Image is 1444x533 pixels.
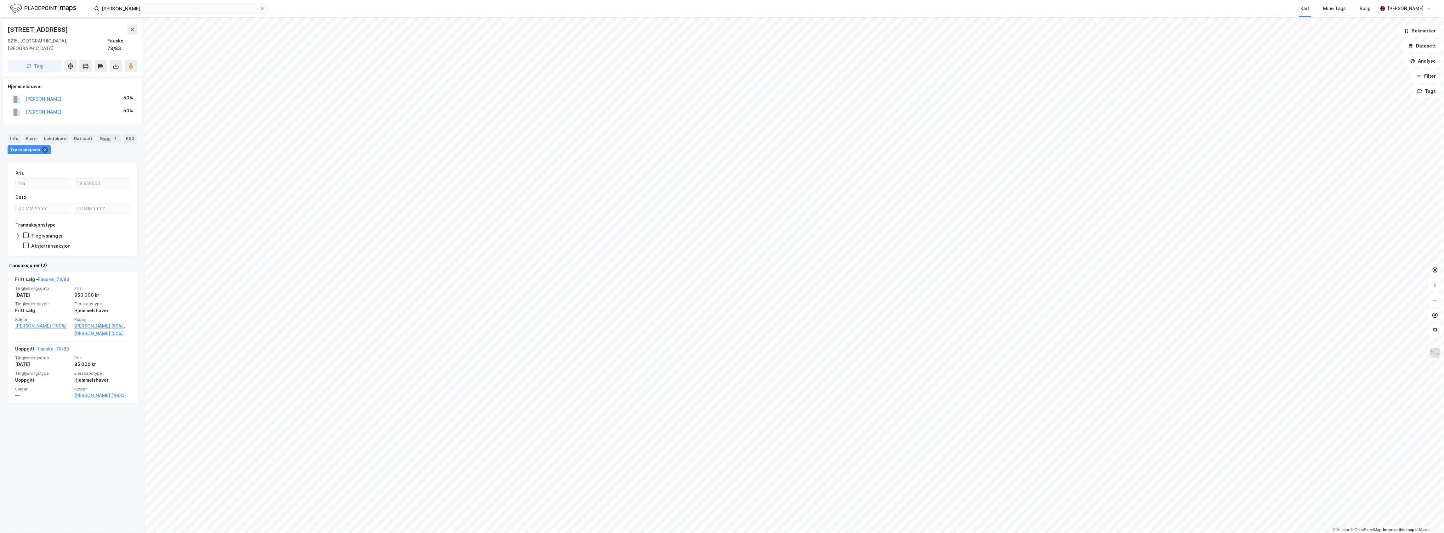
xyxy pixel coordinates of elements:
[8,37,107,52] div: 8215, [GEOGRAPHIC_DATA], [GEOGRAPHIC_DATA]
[74,355,130,361] span: Pris
[8,145,51,154] div: Transaksjoner
[99,4,260,13] input: Søk på adresse, matrikkel, gårdeiere, leietakere eller personer
[15,361,71,368] div: [DATE]
[42,134,69,143] div: Leietakere
[15,345,69,355] div: Uoppgitt -
[1399,25,1441,37] button: Bokmerker
[15,170,24,177] div: Pris
[42,147,48,153] div: 2
[74,322,130,330] a: [PERSON_NAME] (50%),
[10,3,76,14] img: logo.f888ab2527a4732fd821a326f86c7f29.svg
[1388,5,1424,12] div: [PERSON_NAME]
[15,307,71,314] div: Fritt salg
[8,134,21,143] div: Info
[15,355,71,361] span: Tinglysningsdato
[74,330,130,337] a: [PERSON_NAME] (50%)
[1403,40,1441,52] button: Datasett
[1351,528,1382,532] a: OpenStreetMap
[15,322,71,330] a: [PERSON_NAME] (100%)
[74,291,130,299] div: 950 000 kr
[74,307,130,314] div: Hjemmelshaver
[15,276,69,286] div: Fritt salg -
[1301,5,1310,12] div: Kart
[1323,5,1346,12] div: Mine Tags
[74,361,130,368] div: 85 000 kr
[112,135,118,142] div: 1
[23,134,39,143] div: Eiere
[15,376,71,384] div: Uoppgitt
[74,376,130,384] div: Hjemmelshaver
[15,317,71,322] span: Selger
[15,392,71,399] div: —
[1413,503,1444,533] iframe: Chat Widget
[74,317,130,322] span: Kjøper
[1412,85,1441,98] button: Tags
[15,371,71,376] span: Tinglysningstype
[98,134,121,143] div: Bygg
[15,291,71,299] div: [DATE]
[1413,503,1444,533] div: Kontrollprogram for chat
[71,134,95,143] div: Datasett
[74,392,130,399] a: [PERSON_NAME] (100%)
[8,262,137,269] div: Transaksjoner (2)
[16,179,71,188] input: Fra
[74,386,130,392] span: Kjøper
[74,371,130,376] span: Eierskapstype
[16,204,71,213] input: DD.MM.YYYY
[1411,70,1441,82] button: Filter
[74,179,129,188] input: Til 950000
[107,37,137,52] div: Fauske, 78/83
[74,286,130,291] span: Pris
[1333,528,1350,532] a: Mapbox
[123,107,133,115] div: 50%
[74,204,129,213] input: DD.MM.YYYY
[74,301,130,306] span: Eierskapstype
[15,194,26,201] div: Dato
[1405,55,1441,67] button: Analyse
[15,301,71,306] span: Tinglysningstype
[15,386,71,392] span: Selger
[15,221,56,229] div: Transaksjonstype
[38,277,69,282] a: Fauske, 78/83
[8,60,62,72] button: Tag
[8,83,137,90] div: Hjemmelshaver
[123,134,137,143] div: ESG
[38,346,69,351] a: Fauske, 78/83
[1429,347,1441,359] img: Z
[15,286,71,291] span: Tinglysningsdato
[123,94,133,102] div: 50%
[1383,528,1414,532] a: Improve this map
[1360,5,1371,12] div: Bolig
[31,243,71,249] div: Aksjetransaksjon
[31,233,63,239] div: Tinglysninger
[8,25,69,35] div: [STREET_ADDRESS]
